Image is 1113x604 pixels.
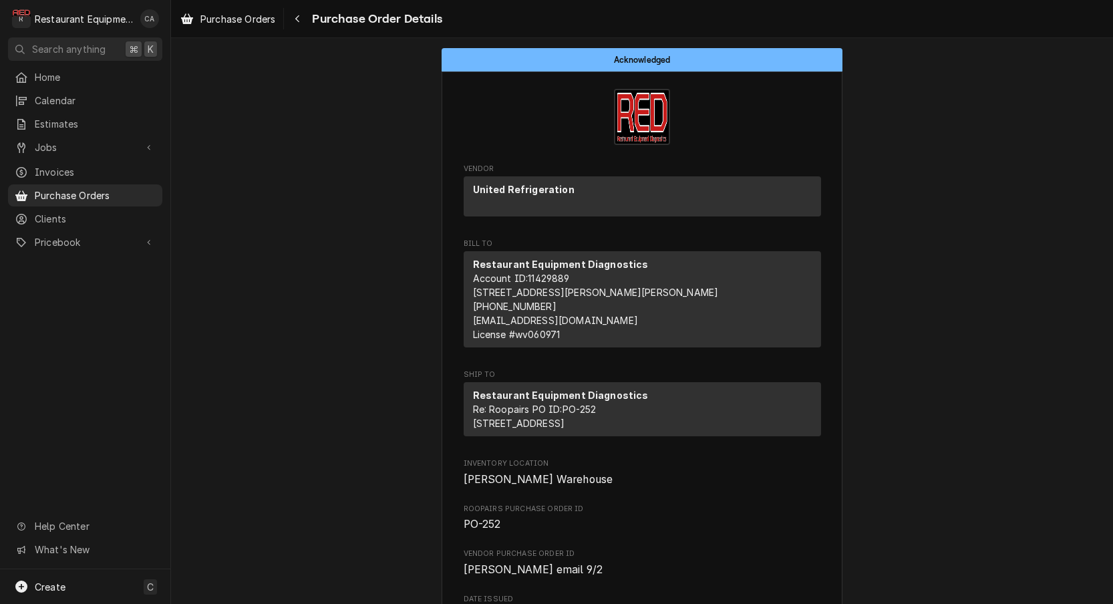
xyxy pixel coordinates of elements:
[473,418,565,429] span: [STREET_ADDRESS]
[8,208,162,230] a: Clients
[464,164,821,174] span: Vendor
[464,504,821,533] div: Roopairs Purchase Order ID
[464,458,821,469] span: Inventory Location
[473,315,638,326] a: [EMAIL_ADDRESS][DOMAIN_NAME]
[12,9,31,28] div: Restaurant Equipment Diagnostics's Avatar
[35,519,154,533] span: Help Center
[147,580,154,594] span: C
[8,136,162,158] a: Go to Jobs
[175,8,281,30] a: Purchase Orders
[464,518,501,531] span: PO-252
[8,231,162,253] a: Go to Pricebook
[35,70,156,84] span: Home
[442,48,842,71] div: Status
[464,176,821,222] div: Vendor
[8,113,162,135] a: Estimates
[464,549,821,577] div: Vendor Purchase Order ID
[8,66,162,88] a: Home
[464,176,821,216] div: Vendor
[8,515,162,537] a: Go to Help Center
[473,259,649,270] strong: Restaurant Equipment Diagnostics
[473,273,570,284] span: Account ID: 11429889
[464,562,821,578] span: Vendor Purchase Order ID
[8,90,162,112] a: Calendar
[35,94,156,108] span: Calendar
[464,504,821,514] span: Roopairs Purchase Order ID
[464,563,603,576] span: [PERSON_NAME] email 9/2
[464,516,821,533] span: Roopairs Purchase Order ID
[464,164,821,222] div: Purchase Order Vendor
[200,12,275,26] span: Purchase Orders
[140,9,159,28] div: CA
[8,37,162,61] button: Search anything⌘K
[35,543,154,557] span: What's New
[464,473,613,486] span: [PERSON_NAME] Warehouse
[35,581,65,593] span: Create
[8,184,162,206] a: Purchase Orders
[464,251,821,347] div: Bill To
[32,42,106,56] span: Search anything
[464,382,821,442] div: Ship To
[35,12,133,26] div: Restaurant Equipment Diagnostics
[473,390,649,401] strong: Restaurant Equipment Diagnostics
[148,42,154,56] span: K
[464,472,821,488] span: Inventory Location
[35,235,136,249] span: Pricebook
[8,161,162,183] a: Invoices
[464,549,821,559] span: Vendor Purchase Order ID
[464,251,821,353] div: Bill To
[464,369,821,442] div: Purchase Order Ship To
[464,239,821,353] div: Purchase Order Bill To
[35,117,156,131] span: Estimates
[464,239,821,249] span: Bill To
[473,287,719,298] span: [STREET_ADDRESS][PERSON_NAME][PERSON_NAME]
[35,165,156,179] span: Invoices
[614,89,670,145] img: Logo
[12,9,31,28] div: R
[35,140,136,154] span: Jobs
[473,329,561,340] span: License # wv060971
[614,55,671,64] span: Acknowledged
[140,9,159,28] div: Chrissy Adams's Avatar
[129,42,138,56] span: ⌘
[473,404,597,415] span: Re: Roopairs PO ID: PO-252
[8,539,162,561] a: Go to What's New
[464,382,821,436] div: Ship To
[287,8,308,29] button: Navigate back
[473,184,575,195] strong: United Refrigeration
[35,212,156,226] span: Clients
[464,369,821,380] span: Ship To
[35,188,156,202] span: Purchase Orders
[464,458,821,487] div: Inventory Location
[308,10,442,28] span: Purchase Order Details
[473,301,556,312] a: [PHONE_NUMBER]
